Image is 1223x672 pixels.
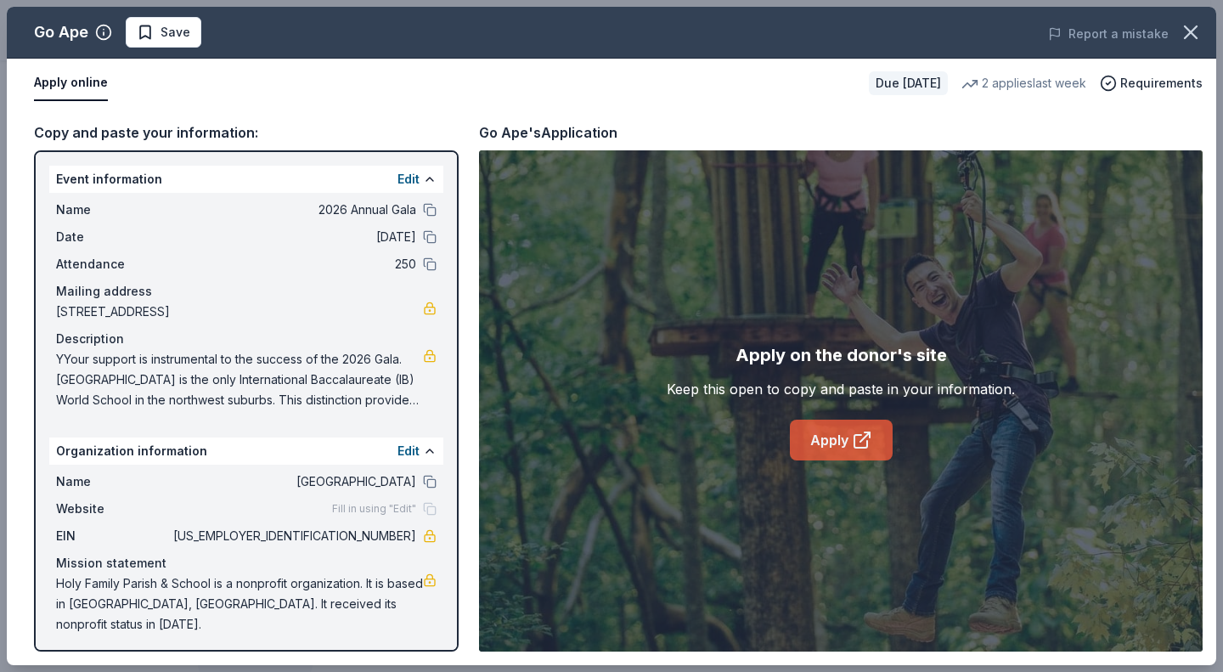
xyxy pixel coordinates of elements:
div: Copy and paste your information: [34,121,459,144]
span: YYour support is instrumental to the success of the 2026 Gala. [GEOGRAPHIC_DATA] is the only Inte... [56,349,423,410]
span: Fill in using "Edit" [332,502,416,516]
span: Save [161,22,190,42]
div: Due [DATE] [869,71,948,95]
span: Requirements [1120,73,1203,93]
span: Name [56,472,170,492]
button: Requirements [1100,73,1203,93]
span: [DATE] [170,227,416,247]
button: Save [126,17,201,48]
div: Mission statement [56,553,437,573]
span: EIN [56,526,170,546]
button: Edit [397,169,420,189]
div: Go Ape's Application [479,121,617,144]
div: Keep this open to copy and paste in your information. [667,379,1015,399]
div: Organization information [49,438,443,465]
span: Name [56,200,170,220]
a: Apply [790,420,893,460]
span: 250 [170,254,416,274]
div: Mailing address [56,281,437,302]
button: Report a mistake [1048,24,1169,44]
span: [STREET_ADDRESS] [56,302,423,322]
div: Go Ape [34,19,88,46]
span: Holy Family Parish & School is a nonprofit organization. It is based in [GEOGRAPHIC_DATA], [GEOGR... [56,573,423,635]
span: Attendance [56,254,170,274]
span: [US_EMPLOYER_IDENTIFICATION_NUMBER] [170,526,416,546]
div: Description [56,329,437,349]
button: Edit [397,441,420,461]
span: Website [56,499,170,519]
span: Date [56,227,170,247]
div: Event information [49,166,443,193]
div: 2 applies last week [961,73,1086,93]
span: [GEOGRAPHIC_DATA] [170,472,416,492]
button: Apply online [34,65,108,101]
span: 2026 Annual Gala [170,200,416,220]
div: Apply on the donor's site [735,342,947,369]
